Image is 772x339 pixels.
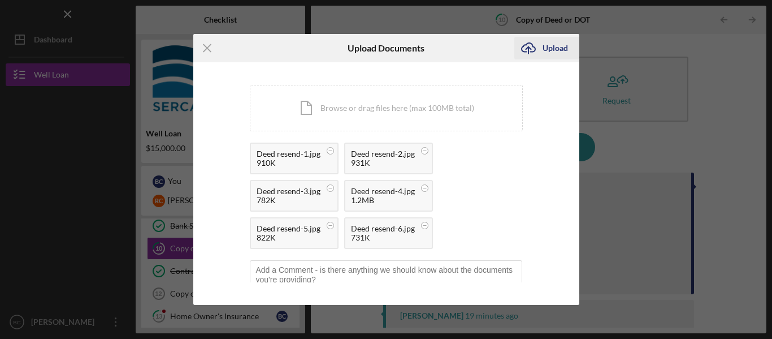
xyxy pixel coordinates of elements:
[351,196,415,205] div: 1.2MB
[543,37,568,59] div: Upload
[257,158,320,168] div: 910K
[351,149,415,158] div: Deed resend-2.jpg
[348,43,424,53] h6: Upload Documents
[257,149,320,158] div: Deed resend-1.jpg
[351,158,415,168] div: 931K
[514,37,579,59] button: Upload
[257,224,320,233] div: Deed resend-5.jpg
[351,233,415,242] div: 731K
[351,187,415,196] div: Deed resend-4.jpg
[257,187,320,196] div: Deed resend-3.jpg
[257,233,320,242] div: 822K
[351,224,415,233] div: Deed resend-6.jpg
[257,196,320,205] div: 782K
